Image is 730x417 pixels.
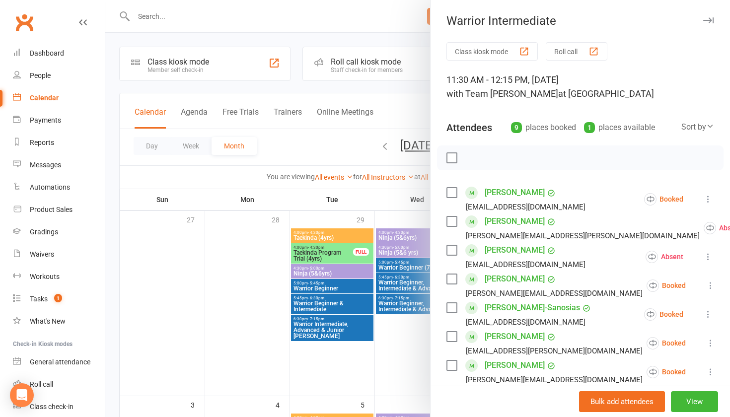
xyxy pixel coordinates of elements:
div: [EMAIL_ADDRESS][DOMAIN_NAME] [466,201,585,213]
a: Tasks 1 [13,288,105,310]
div: General attendance [30,358,90,366]
div: Roll call [30,380,53,388]
div: 1 [584,122,595,133]
div: Payments [30,116,61,124]
a: [PERSON_NAME] [485,185,545,201]
a: Automations [13,176,105,199]
div: places available [584,121,655,135]
a: [PERSON_NAME] [485,213,545,229]
div: Workouts [30,273,60,280]
div: [PERSON_NAME][EMAIL_ADDRESS][PERSON_NAME][DOMAIN_NAME] [466,229,700,242]
button: Roll call [546,42,607,61]
button: Class kiosk mode [446,42,538,61]
div: Reports [30,139,54,146]
a: [PERSON_NAME]-Sanosias [485,300,580,316]
div: Booked [647,279,686,292]
div: Booked [647,337,686,349]
div: [PERSON_NAME][EMAIL_ADDRESS][DOMAIN_NAME] [466,373,643,386]
div: Booked [644,308,683,321]
a: Messages [13,154,105,176]
div: [EMAIL_ADDRESS][PERSON_NAME][DOMAIN_NAME] [466,345,643,357]
a: Roll call [13,373,105,396]
div: Booked [644,193,683,206]
a: Clubworx [12,10,37,35]
a: Calendar [13,87,105,109]
a: Workouts [13,266,105,288]
a: Dashboard [13,42,105,65]
div: Booked [647,366,686,378]
a: Gradings [13,221,105,243]
div: Product Sales [30,206,73,213]
a: [PERSON_NAME] [485,271,545,287]
div: Calendar [30,94,59,102]
div: Messages [30,161,61,169]
a: Waivers [13,243,105,266]
a: Product Sales [13,199,105,221]
div: Sort by [681,121,714,134]
a: [PERSON_NAME] [485,357,545,373]
div: Waivers [30,250,54,258]
div: Tasks [30,295,48,303]
div: What's New [30,317,66,325]
span: with Team [PERSON_NAME] [446,88,558,99]
button: View [671,391,718,412]
div: Gradings [30,228,58,236]
div: Attendees [446,121,492,135]
a: General attendance kiosk mode [13,351,105,373]
a: What's New [13,310,105,333]
div: Class check-in [30,403,73,411]
div: Open Intercom Messenger [10,383,34,407]
a: [PERSON_NAME] [485,242,545,258]
a: [PERSON_NAME] [485,329,545,345]
div: Warrior Intermediate [431,14,730,28]
a: Reports [13,132,105,154]
div: Dashboard [30,49,64,57]
div: Automations [30,183,70,191]
div: People [30,71,51,79]
div: 9 [511,122,522,133]
div: places booked [511,121,576,135]
div: [PERSON_NAME][EMAIL_ADDRESS][DOMAIN_NAME] [466,287,643,300]
span: 1 [54,294,62,302]
a: People [13,65,105,87]
button: Bulk add attendees [579,391,665,412]
div: [EMAIL_ADDRESS][DOMAIN_NAME] [466,258,585,271]
div: [EMAIL_ADDRESS][DOMAIN_NAME] [466,316,585,329]
div: Absent [646,251,683,263]
a: Payments [13,109,105,132]
span: at [GEOGRAPHIC_DATA] [558,88,654,99]
div: 11:30 AM - 12:15 PM, [DATE] [446,73,714,101]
